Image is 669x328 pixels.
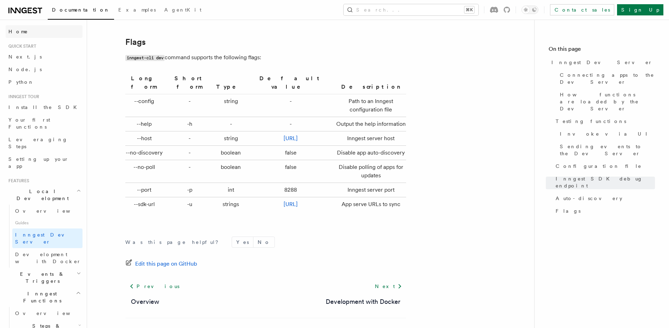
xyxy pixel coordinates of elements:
a: Configuration file [553,160,655,172]
td: --no-discovery [125,146,166,160]
a: Home [6,25,82,38]
a: Sign Up [617,4,663,15]
span: Quick start [6,43,36,49]
span: Install the SDK [8,104,81,110]
span: Setting up your app [8,156,69,169]
td: -u [166,197,213,212]
a: Examples [114,2,160,19]
a: [URL] [284,201,298,207]
button: Yes [232,237,253,247]
button: No [253,237,274,247]
a: Contact sales [550,4,614,15]
a: Install the SDK [6,101,82,114]
span: Next.js [8,54,42,60]
span: Overview [15,208,87,214]
a: Overview [12,307,82,320]
td: string [213,131,249,146]
a: How functions are loaded by the Dev Server [557,88,655,115]
span: Features [6,178,29,184]
span: Guides [12,217,82,228]
a: Your first Functions [6,114,82,133]
span: Node.js [8,67,42,72]
span: Inngest Functions [6,290,76,304]
strong: Default value [259,75,322,90]
td: false [249,146,333,160]
span: Flags [556,207,581,214]
td: - [249,94,333,117]
a: Overview [131,297,159,307]
a: Documentation [48,2,114,20]
span: Testing functions [556,118,626,125]
td: string [213,94,249,117]
span: Auto-discovery [556,195,622,202]
button: Toggle dark mode [522,6,538,14]
a: Leveraging Steps [6,133,82,153]
p: command supports the following flags: [125,53,406,63]
td: --host [125,131,166,146]
a: Development with Docker [12,248,82,268]
span: AgentKit [164,7,201,13]
span: Inngest Dev Server [15,232,75,245]
button: Events & Triggers [6,268,82,287]
td: false [249,160,333,183]
td: boolean [213,160,249,183]
span: Home [8,28,28,35]
td: - [166,131,213,146]
span: Local Development [6,188,77,202]
td: App serve URLs to sync [333,197,406,212]
td: - [166,94,213,117]
span: Overview [15,310,87,316]
td: - [166,146,213,160]
h4: On this page [549,45,655,56]
span: Development with Docker [15,252,81,264]
a: Python [6,76,82,88]
td: strings [213,197,249,212]
a: Edit this page on GitHub [125,259,197,269]
a: Testing functions [553,115,655,128]
span: Configuration file [556,163,642,170]
a: AgentKit [160,2,206,19]
code: inngest-cli dev [125,55,165,61]
a: Setting up your app [6,153,82,172]
div: Local Development [6,205,82,268]
td: Output the help information [333,117,406,131]
a: Overview [12,205,82,217]
a: Previous [125,280,183,293]
a: Next.js [6,50,82,63]
span: Leveraging Steps [8,137,68,149]
a: Development with Docker [326,297,400,307]
span: Connecting apps to the Dev Server [560,71,655,86]
td: --no-poll [125,160,166,183]
a: Sending events to the Dev Server [557,140,655,160]
a: Node.js [6,63,82,76]
p: Was this page helpful? [125,239,223,246]
a: [URL] [284,135,298,142]
td: 8288 [249,183,333,197]
td: Disable polling of apps for updates [333,160,406,183]
strong: Short form [174,75,205,90]
td: Inngest server host [333,131,406,146]
span: Documentation [52,7,110,13]
span: Events & Triggers [6,271,77,285]
td: --sdk-url [125,197,166,212]
span: How functions are loaded by the Dev Server [560,91,655,112]
button: Inngest Functions [6,287,82,307]
span: Sending events to the Dev Server [560,143,655,157]
button: Local Development [6,185,82,205]
td: boolean [213,146,249,160]
span: Examples [118,7,156,13]
a: Invoke via UI [557,128,655,140]
td: --help [125,117,166,131]
span: Invoke via UI [560,130,653,137]
span: Edit this page on GitHub [135,259,197,269]
a: Flags [125,37,146,47]
a: Inngest Dev Server [12,228,82,248]
td: - [166,160,213,183]
span: Inngest tour [6,94,39,100]
strong: Description [341,83,401,90]
span: Inngest SDK debug endpoint [556,175,655,189]
td: Inngest server port [333,183,406,197]
td: --port [125,183,166,197]
kbd: ⌘K [464,6,474,13]
strong: Long form [131,75,157,90]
